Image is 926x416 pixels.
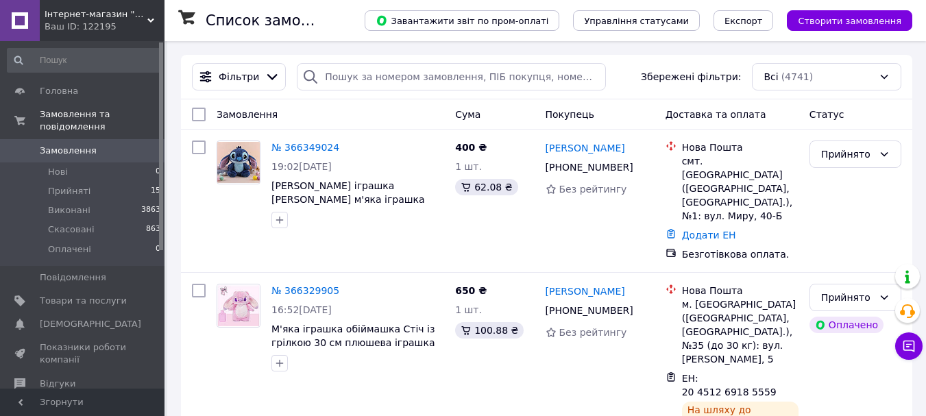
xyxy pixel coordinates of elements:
span: 1 шт. [455,161,482,172]
span: [PHONE_NUMBER] [546,305,633,316]
span: 15 [151,185,160,197]
span: Показники роботи компанії [40,341,127,366]
div: Ваш ID: 122195 [45,21,165,33]
div: м. [GEOGRAPHIC_DATA] ([GEOGRAPHIC_DATA], [GEOGRAPHIC_DATA].), №35 (до 30 кг): вул. [PERSON_NAME], 5 [682,297,799,366]
div: 62.08 ₴ [455,179,517,195]
a: Додати ЕН [682,230,736,241]
a: [PERSON_NAME] [546,141,625,155]
span: Виконані [48,204,90,217]
span: Замовлення та повідомлення [40,108,165,133]
span: Скасовані [48,223,95,236]
div: Прийнято [821,290,873,305]
span: Нові [48,166,68,178]
span: Створити замовлення [798,16,901,26]
a: М'яка іграшка обіймашка Стіч із грілкою 30 см плюшева іграшка антистрес [PERSON_NAME] [271,323,435,362]
a: Створити замовлення [773,14,912,25]
span: [PHONE_NUMBER] [546,162,633,173]
span: Cума [455,109,480,120]
span: 16:52[DATE] [271,304,332,315]
span: Збережені фільтри: [641,70,741,84]
span: 863 [146,223,160,236]
div: 100.88 ₴ [455,322,524,339]
div: смт. [GEOGRAPHIC_DATA] ([GEOGRAPHIC_DATA], [GEOGRAPHIC_DATA].), №1: вул. Миру, 40-Б [682,154,799,223]
span: Фільтри [219,70,259,84]
span: Без рейтингу [559,327,627,338]
span: Замовлення [40,145,97,157]
div: Нова Пошта [682,284,799,297]
span: [DEMOGRAPHIC_DATA] [40,318,141,330]
span: 650 ₴ [455,285,487,296]
span: Головна [40,85,78,97]
button: Управління статусами [573,10,700,31]
input: Пошук [7,48,162,73]
span: Всі [764,70,778,84]
button: Створити замовлення [787,10,912,31]
span: Статус [809,109,844,120]
div: Безготівкова оплата. [682,247,799,261]
div: Прийнято [821,147,873,162]
a: Фото товару [217,284,260,328]
span: Управління статусами [584,16,689,26]
span: 3863 [141,204,160,217]
span: ЕН: 20 4512 6918 5559 [682,373,777,397]
button: Чат з покупцем [895,332,923,360]
span: 0 [156,243,160,256]
a: № 366329905 [271,285,339,296]
a: [PERSON_NAME] іграшка [PERSON_NAME] м'яка іграшка для дітей та дорослих [271,180,425,219]
span: Відгуки [40,378,75,390]
a: № 366349024 [271,142,339,153]
a: Фото товару [217,140,260,184]
div: Нова Пошта [682,140,799,154]
span: Експорт [724,16,763,26]
div: Оплачено [809,317,884,333]
input: Пошук за номером замовлення, ПІБ покупця, номером телефону, Email, номером накладної [297,63,606,90]
span: Покупець [546,109,594,120]
span: 19:02[DATE] [271,161,332,172]
a: [PERSON_NAME] [546,284,625,298]
span: Інтернет-магазин "Скарби Сходу" - якісні товари із Японії та Кореї [45,8,147,21]
span: Завантажити звіт по пром-оплаті [376,14,548,27]
span: Замовлення [217,109,278,120]
span: (4741) [781,71,814,82]
span: Без рейтингу [559,184,627,195]
span: 1 шт. [455,304,482,315]
span: Прийняті [48,185,90,197]
span: 0 [156,166,160,178]
span: Доставка та оплата [666,109,766,120]
h1: Список замовлень [206,12,345,29]
button: Експорт [714,10,774,31]
img: Фото товару [217,142,260,184]
span: Товари та послуги [40,295,127,307]
span: Оплачені [48,243,91,256]
span: 400 ₴ [455,142,487,153]
span: Повідомлення [40,271,106,284]
button: Завантажити звіт по пром-оплаті [365,10,559,31]
img: Фото товару [217,285,260,327]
